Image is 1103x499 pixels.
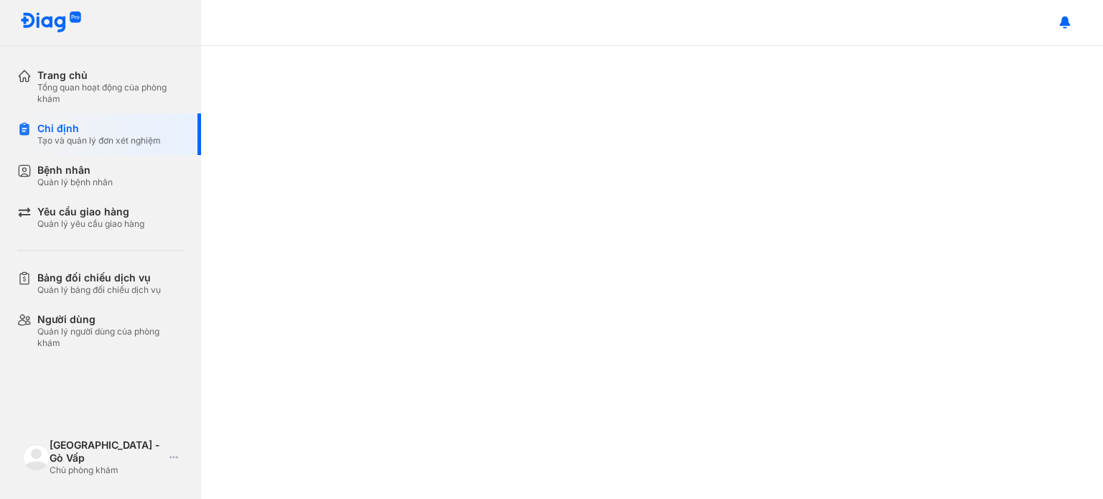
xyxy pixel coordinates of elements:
[37,164,113,177] div: Bệnh nhân
[37,271,161,284] div: Bảng đối chiếu dịch vụ
[37,69,184,82] div: Trang chủ
[37,177,113,188] div: Quản lý bệnh nhân
[50,439,164,465] div: [GEOGRAPHIC_DATA] - Gò Vấp
[37,284,161,296] div: Quản lý bảng đối chiếu dịch vụ
[50,465,164,476] div: Chủ phòng khám
[23,444,50,471] img: logo
[37,218,144,230] div: Quản lý yêu cầu giao hàng
[37,122,161,135] div: Chỉ định
[37,82,184,105] div: Tổng quan hoạt động của phòng khám
[37,205,144,218] div: Yêu cầu giao hàng
[37,326,184,349] div: Quản lý người dùng của phòng khám
[20,11,82,34] img: logo
[37,135,161,146] div: Tạo và quản lý đơn xét nghiệm
[37,313,184,326] div: Người dùng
